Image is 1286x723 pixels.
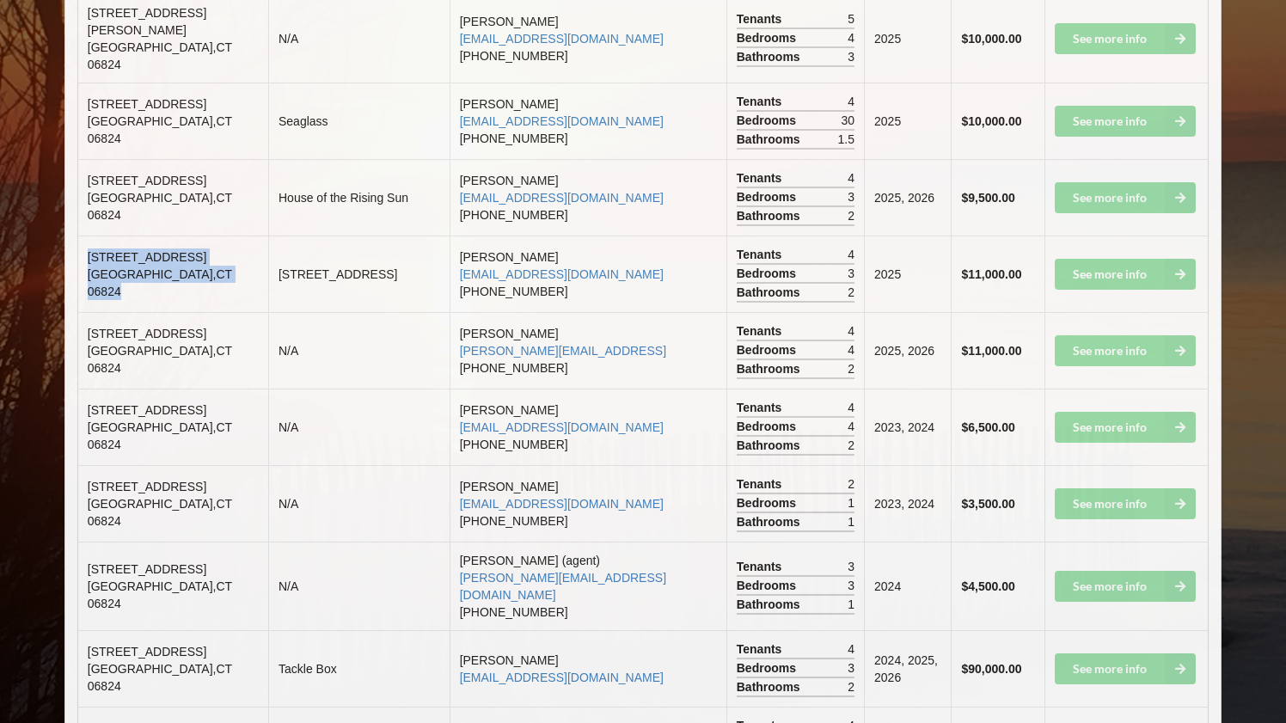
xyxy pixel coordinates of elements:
[848,265,854,282] span: 3
[838,131,854,148] span: 1.5
[848,659,854,677] span: 3
[88,579,232,610] span: [GEOGRAPHIC_DATA] , CT 06824
[460,497,664,511] a: [EMAIL_ADDRESS][DOMAIN_NAME]
[864,236,951,312] td: 2025
[848,246,854,263] span: 4
[848,513,854,530] span: 1
[460,32,664,46] a: [EMAIL_ADDRESS][DOMAIN_NAME]
[450,465,726,542] td: [PERSON_NAME] [PHONE_NUMBER]
[268,236,450,312] td: [STREET_ADDRESS]
[460,420,664,434] a: [EMAIL_ADDRESS][DOMAIN_NAME]
[88,562,206,576] span: [STREET_ADDRESS]
[848,29,854,46] span: 4
[737,399,787,416] span: Tenants
[460,114,664,128] a: [EMAIL_ADDRESS][DOMAIN_NAME]
[460,571,666,602] a: [PERSON_NAME][EMAIL_ADDRESS][DOMAIN_NAME]
[848,418,854,435] span: 4
[450,83,726,159] td: [PERSON_NAME] [PHONE_NUMBER]
[460,344,666,358] a: [PERSON_NAME][EMAIL_ADDRESS]
[737,10,787,28] span: Tenants
[864,83,951,159] td: 2025
[737,131,805,148] span: Bathrooms
[268,542,450,630] td: N/A
[460,267,664,281] a: [EMAIL_ADDRESS][DOMAIN_NAME]
[737,322,787,340] span: Tenants
[737,265,800,282] span: Bedrooms
[88,662,232,693] span: [GEOGRAPHIC_DATA] , CT 06824
[737,29,800,46] span: Bedrooms
[737,475,787,493] span: Tenants
[848,577,854,594] span: 3
[268,159,450,236] td: House of the Rising Sun
[737,418,800,435] span: Bedrooms
[268,312,450,389] td: N/A
[737,596,805,613] span: Bathrooms
[961,267,1021,281] b: $11,000.00
[848,48,854,65] span: 3
[88,497,232,528] span: [GEOGRAPHIC_DATA] , CT 06824
[737,360,805,377] span: Bathrooms
[450,159,726,236] td: [PERSON_NAME] [PHONE_NUMBER]
[737,577,800,594] span: Bedrooms
[737,112,800,129] span: Bedrooms
[450,630,726,707] td: [PERSON_NAME]
[450,312,726,389] td: [PERSON_NAME] [PHONE_NUMBER]
[848,640,854,658] span: 4
[737,284,805,301] span: Bathrooms
[961,191,1014,205] b: $9,500.00
[848,678,854,695] span: 2
[737,558,787,575] span: Tenants
[88,174,206,187] span: [STREET_ADDRESS]
[848,341,854,358] span: 4
[864,630,951,707] td: 2024, 2025, 2026
[88,344,232,375] span: [GEOGRAPHIC_DATA] , CT 06824
[88,480,206,493] span: [STREET_ADDRESS]
[848,360,854,377] span: 2
[737,341,800,358] span: Bedrooms
[848,10,854,28] span: 5
[88,40,232,71] span: [GEOGRAPHIC_DATA] , CT 06824
[961,420,1014,434] b: $6,500.00
[737,640,787,658] span: Tenants
[961,114,1021,128] b: $10,000.00
[961,32,1021,46] b: $10,000.00
[88,250,206,264] span: [STREET_ADDRESS]
[864,159,951,236] td: 2025, 2026
[737,48,805,65] span: Bathrooms
[848,494,854,512] span: 1
[848,596,854,613] span: 1
[268,630,450,707] td: Tackle Box
[737,513,805,530] span: Bathrooms
[88,267,232,298] span: [GEOGRAPHIC_DATA] , CT 06824
[450,236,726,312] td: [PERSON_NAME] [PHONE_NUMBER]
[450,389,726,465] td: [PERSON_NAME] [PHONE_NUMBER]
[88,6,206,37] span: [STREET_ADDRESS][PERSON_NAME]
[848,169,854,187] span: 4
[848,207,854,224] span: 2
[460,671,664,684] a: [EMAIL_ADDRESS][DOMAIN_NAME]
[961,344,1021,358] b: $11,000.00
[961,497,1014,511] b: $3,500.00
[88,420,232,451] span: [GEOGRAPHIC_DATA] , CT 06824
[737,678,805,695] span: Bathrooms
[268,389,450,465] td: N/A
[961,662,1021,676] b: $90,000.00
[737,494,800,512] span: Bedrooms
[848,475,854,493] span: 2
[864,312,951,389] td: 2025, 2026
[848,558,854,575] span: 3
[864,389,951,465] td: 2023, 2024
[864,465,951,542] td: 2023, 2024
[841,112,854,129] span: 30
[848,437,854,454] span: 2
[737,93,787,110] span: Tenants
[88,403,206,417] span: [STREET_ADDRESS]
[88,645,206,659] span: [STREET_ADDRESS]
[737,246,787,263] span: Tenants
[737,659,800,677] span: Bedrooms
[961,579,1014,593] b: $4,500.00
[737,207,805,224] span: Bathrooms
[737,169,787,187] span: Tenants
[864,542,951,630] td: 2024
[88,327,206,340] span: [STREET_ADDRESS]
